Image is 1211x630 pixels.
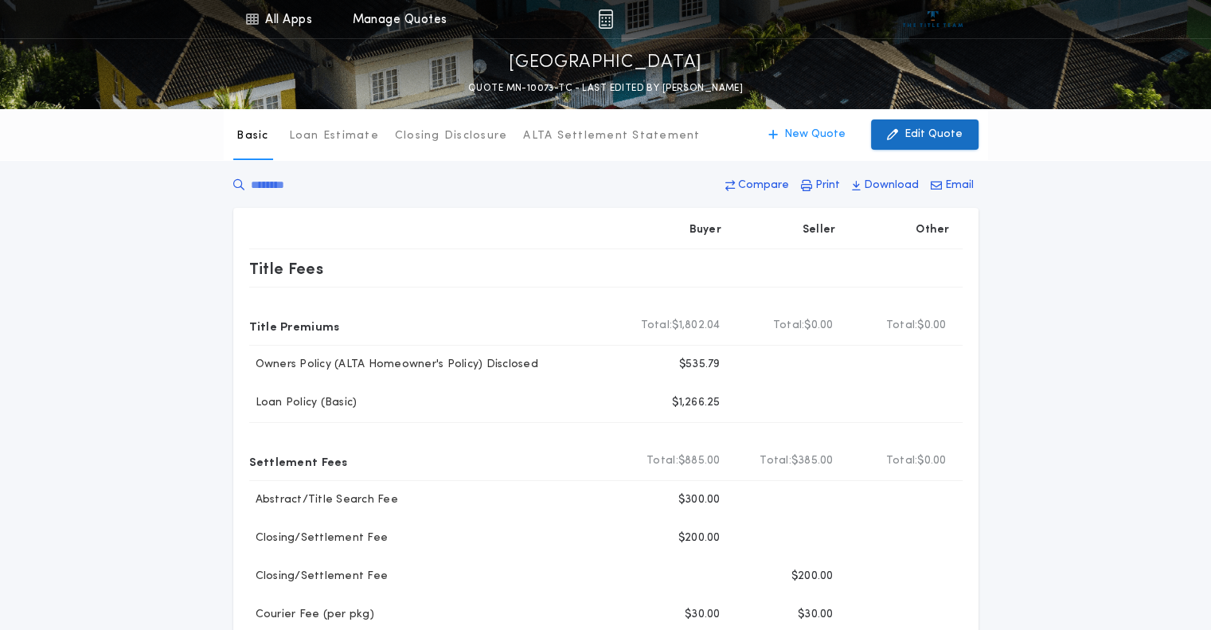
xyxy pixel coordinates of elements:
[679,357,721,373] p: $535.79
[249,357,538,373] p: Owners Policy (ALTA Homeowner's Policy) Disclosed
[886,453,918,469] b: Total:
[468,80,743,96] p: QUOTE MN-10073-TC - LAST EDITED BY [PERSON_NAME]
[804,318,833,334] span: $0.00
[847,171,924,200] button: Download
[904,127,963,143] p: Edit Quote
[641,318,673,334] b: Total:
[249,569,389,585] p: Closing/Settlement Fee
[815,178,840,194] p: Print
[523,128,700,144] p: ALTA Settlement Statement
[249,313,340,338] p: Title Premiums
[917,453,946,469] span: $0.00
[791,453,834,469] span: $385.00
[249,448,348,474] p: Settlement Fees
[672,318,720,334] span: $1,802.04
[916,222,949,238] p: Other
[798,607,834,623] p: $30.00
[289,128,379,144] p: Loan Estimate
[903,11,963,27] img: vs-icon
[685,607,721,623] p: $30.00
[249,607,374,623] p: Courier Fee (per pkg)
[236,128,268,144] p: Basic
[871,119,979,150] button: Edit Quote
[803,222,836,238] p: Seller
[926,171,979,200] button: Email
[886,318,918,334] b: Total:
[647,453,678,469] b: Total:
[945,178,974,194] p: Email
[721,171,794,200] button: Compare
[249,492,398,508] p: Abstract/Title Search Fee
[864,178,919,194] p: Download
[509,50,702,76] p: [GEOGRAPHIC_DATA]
[738,178,789,194] p: Compare
[917,318,946,334] span: $0.00
[598,10,613,29] img: img
[672,395,720,411] p: $1,266.25
[678,492,721,508] p: $300.00
[249,530,389,546] p: Closing/Settlement Fee
[784,127,846,143] p: New Quote
[796,171,845,200] button: Print
[773,318,805,334] b: Total:
[249,395,357,411] p: Loan Policy (Basic)
[791,569,834,585] p: $200.00
[689,222,721,238] p: Buyer
[395,128,508,144] p: Closing Disclosure
[678,453,721,469] span: $885.00
[752,119,861,150] button: New Quote
[760,453,791,469] b: Total:
[678,530,721,546] p: $200.00
[249,256,324,281] p: Title Fees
